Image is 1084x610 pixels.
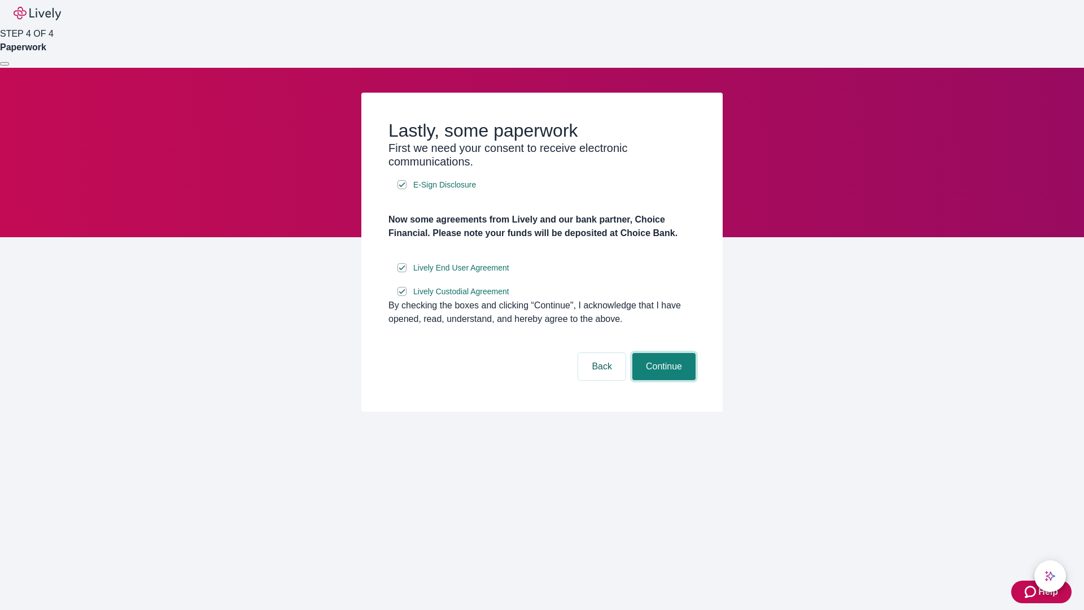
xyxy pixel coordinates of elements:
[413,179,476,191] span: E-Sign Disclosure
[411,261,512,275] a: e-sign disclosure document
[411,285,512,299] a: e-sign disclosure document
[1011,581,1072,603] button: Zendesk support iconHelp
[388,213,696,240] h4: Now some agreements from Lively and our bank partner, Choice Financial. Please note your funds wi...
[578,353,626,380] button: Back
[411,178,478,192] a: e-sign disclosure document
[632,353,696,380] button: Continue
[413,262,509,274] span: Lively End User Agreement
[1038,585,1058,599] span: Help
[14,7,61,20] img: Lively
[1044,570,1056,582] svg: Lively AI Assistant
[388,141,696,168] h3: First we need your consent to receive electronic communications.
[413,286,509,298] span: Lively Custodial Agreement
[388,299,696,326] div: By checking the boxes and clicking “Continue", I acknowledge that I have opened, read, understand...
[1034,560,1066,592] button: chat
[388,120,696,141] h2: Lastly, some paperwork
[1025,585,1038,599] svg: Zendesk support icon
